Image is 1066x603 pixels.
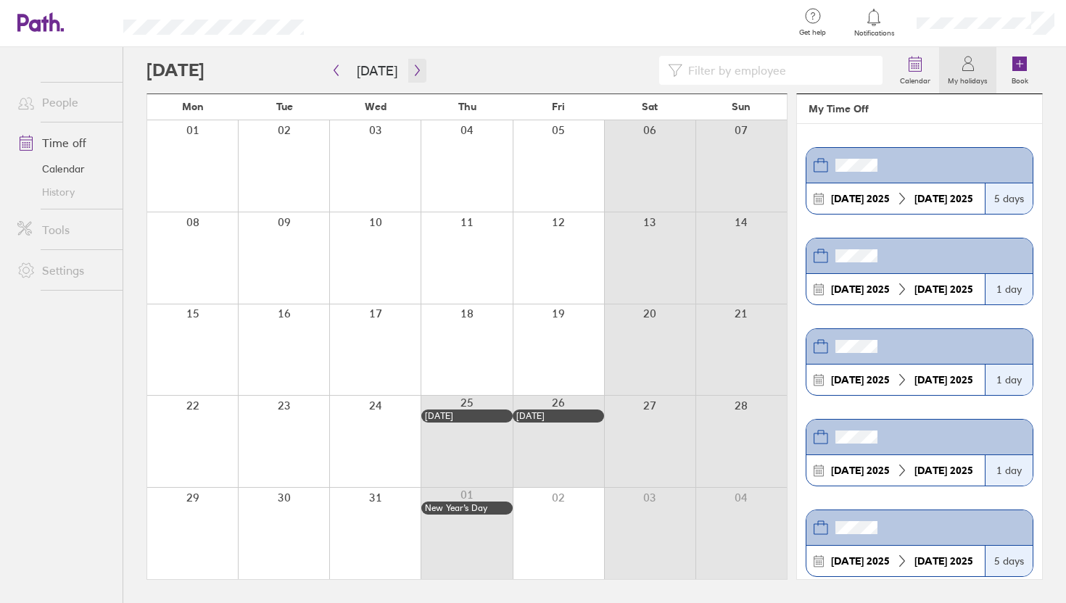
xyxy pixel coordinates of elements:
label: My holidays [939,72,996,86]
a: [DATE] 2025[DATE] 20251 day [806,419,1033,486]
a: Time off [6,128,123,157]
div: 2025 [909,465,979,476]
a: People [6,88,123,117]
a: [DATE] 2025[DATE] 20251 day [806,328,1033,396]
div: 2025 [825,193,896,204]
span: Get help [789,28,836,37]
div: 1 day [985,274,1033,304]
a: My holidays [939,47,996,93]
div: 2025 [825,555,896,567]
div: 5 days [985,546,1033,576]
a: History [6,180,123,204]
span: Sat [642,101,658,112]
strong: [DATE] [914,464,947,477]
strong: [DATE] [831,192,864,205]
div: 2025 [909,374,979,386]
a: Book [996,47,1043,93]
strong: [DATE] [831,554,864,567]
span: Notifications [851,29,898,38]
strong: [DATE] [914,192,947,205]
div: 5 days [985,183,1033,214]
div: [DATE] [516,411,600,421]
strong: [DATE] [914,373,947,386]
a: Notifications [851,7,898,38]
header: My Time Off [797,94,1042,124]
a: Settings [6,256,123,285]
div: [DATE] [425,411,509,421]
button: [DATE] [345,59,409,83]
strong: [DATE] [914,283,947,296]
div: 2025 [825,374,896,386]
span: Thu [458,101,476,112]
label: Calendar [891,72,939,86]
div: 2025 [909,193,979,204]
span: Mon [182,101,204,112]
input: Filter by employee [682,57,874,84]
strong: [DATE] [831,373,864,386]
div: New Year’s Day [425,503,509,513]
div: 2025 [909,555,979,567]
a: [DATE] 2025[DATE] 20255 days [806,147,1033,215]
div: 1 day [985,455,1033,486]
span: Fri [552,101,565,112]
label: Book [1003,72,1037,86]
div: 1 day [985,365,1033,395]
a: Calendar [891,47,939,93]
a: [DATE] 2025[DATE] 20251 day [806,238,1033,305]
div: 2025 [909,283,979,295]
strong: [DATE] [831,464,864,477]
span: Wed [365,101,387,112]
a: [DATE] 2025[DATE] 20255 days [806,510,1033,577]
a: Calendar [6,157,123,180]
strong: [DATE] [914,554,947,567]
a: Tools [6,215,123,244]
div: 2025 [825,465,896,476]
strong: [DATE] [831,283,864,296]
div: 2025 [825,283,896,295]
span: Sun [732,101,751,112]
span: Tue [276,101,293,112]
